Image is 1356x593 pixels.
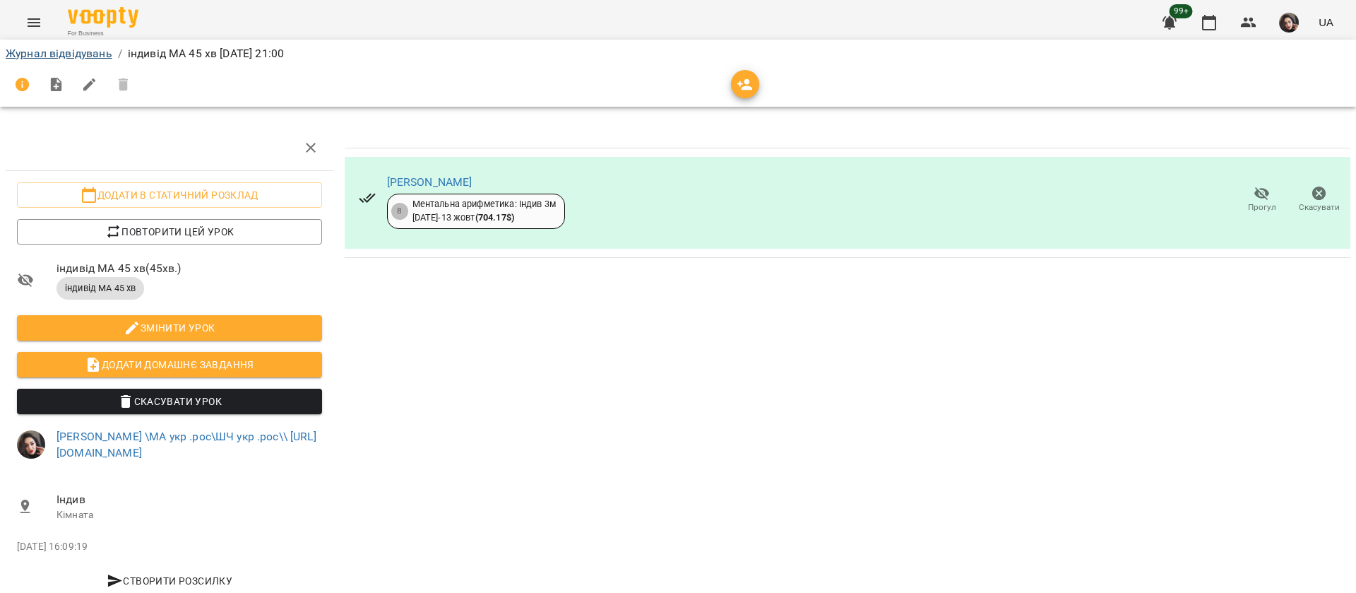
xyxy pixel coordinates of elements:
div: Ментальна арифметика: Індив 3м [DATE] - 13 жовт [412,198,556,224]
button: Змінити урок [17,315,322,341]
button: Скасувати Урок [17,389,322,414]
span: Створити розсилку [23,573,316,589]
button: Додати в статичний розклад [17,182,322,208]
button: Скасувати [1290,180,1348,220]
span: Змінити урок [28,319,311,336]
span: For Business [68,29,138,38]
span: індивід МА 45 хв [56,282,144,295]
button: Додати домашнє завдання [17,352,322,377]
button: Повторити цей урок [17,219,322,245]
span: індивід МА 45 хв ( 45 хв. ) [56,260,322,277]
p: Кімната [56,508,322,522]
img: Voopty Logo [68,7,138,28]
p: [DATE] 16:09:19 [17,540,322,554]
button: Menu [17,6,51,40]
span: Додати домашнє завдання [28,356,311,373]
a: [PERSON_NAME] \МА укр .рос\ШЧ укр .рос\\ [URL][DOMAIN_NAME] [56,430,316,460]
span: Прогул [1248,201,1276,213]
span: UA [1319,15,1333,30]
button: Прогул [1233,180,1290,220]
li: / [118,45,122,62]
b: ( 704.17 $ ) [475,212,514,223]
span: Повторити цей урок [28,223,311,240]
nav: breadcrumb [6,45,1350,62]
img: 415cf204168fa55e927162f296ff3726.jpg [17,430,45,459]
span: 99+ [1170,4,1193,18]
span: Скасувати [1299,201,1340,213]
span: Скасувати Урок [28,393,311,410]
span: Додати в статичний розклад [28,187,311,204]
p: індивід МА 45 хв [DATE] 21:00 [128,45,284,62]
button: UA [1313,9,1339,35]
img: 415cf204168fa55e927162f296ff3726.jpg [1279,13,1299,33]
a: [PERSON_NAME] [387,175,472,189]
span: Індив [56,491,322,508]
div: 8 [391,203,408,220]
a: Журнал відвідувань [6,47,112,60]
